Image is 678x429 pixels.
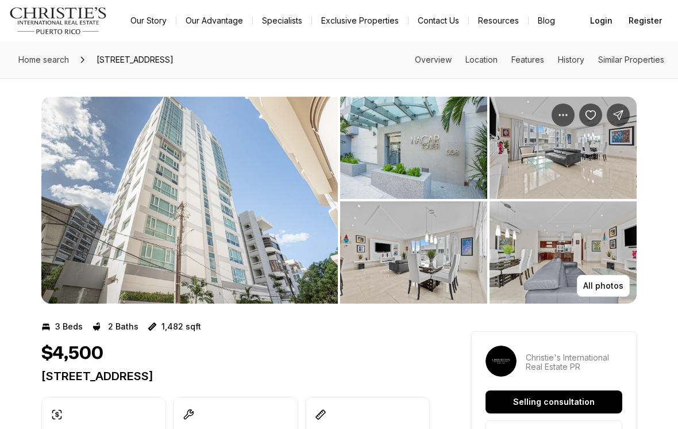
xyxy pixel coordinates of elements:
a: Our Story [121,13,176,29]
button: View image gallery [41,97,338,304]
li: 2 of 5 [340,97,637,304]
button: Save Property: 558 NACAR TOWER [579,104,602,127]
h1: $4,500 [41,343,103,365]
a: Our Advantage [176,13,252,29]
span: Login [590,16,612,25]
a: Resources [469,13,528,29]
p: 1,482 sqft [161,322,201,331]
p: 2 Baths [108,322,138,331]
a: Specialists [253,13,311,29]
a: Skip to: Features [511,55,544,64]
a: Exclusive Properties [312,13,408,29]
a: Skip to: Location [465,55,498,64]
span: Home search [18,55,69,64]
p: All photos [583,281,623,290]
button: Login [583,9,619,32]
button: Share Property: 558 NACAR TOWER [607,104,630,127]
button: View image gallery [490,97,637,199]
div: Listing Photos [41,97,637,304]
button: View image gallery [340,97,487,199]
p: 3 Beds [55,322,83,331]
p: [STREET_ADDRESS] [41,369,430,383]
button: Contact Us [409,13,468,29]
a: Skip to: History [558,55,584,64]
span: [STREET_ADDRESS] [92,51,178,69]
li: 1 of 5 [41,97,338,304]
a: Skip to: Overview [415,55,452,64]
a: Blog [529,13,564,29]
a: Home search [14,51,74,69]
span: Register [629,16,662,25]
button: Property options [552,104,575,127]
button: Register [622,9,669,32]
nav: Page section menu [415,55,664,64]
a: Skip to: Similar Properties [598,55,664,64]
button: View image gallery [490,201,637,304]
button: All photos [577,275,630,297]
img: logo [9,7,107,35]
button: View image gallery [340,201,487,304]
